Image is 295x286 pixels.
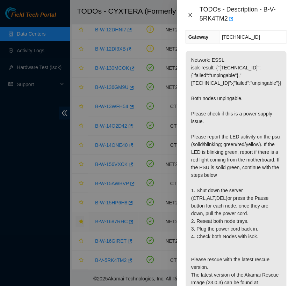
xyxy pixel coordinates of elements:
span: [TECHNICAL_ID] [222,34,260,40]
button: Close [185,12,195,18]
span: close [187,12,193,18]
div: TODOs - Description - B-V-5RK4TM2 [199,6,287,24]
span: Gateway [188,34,208,40]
